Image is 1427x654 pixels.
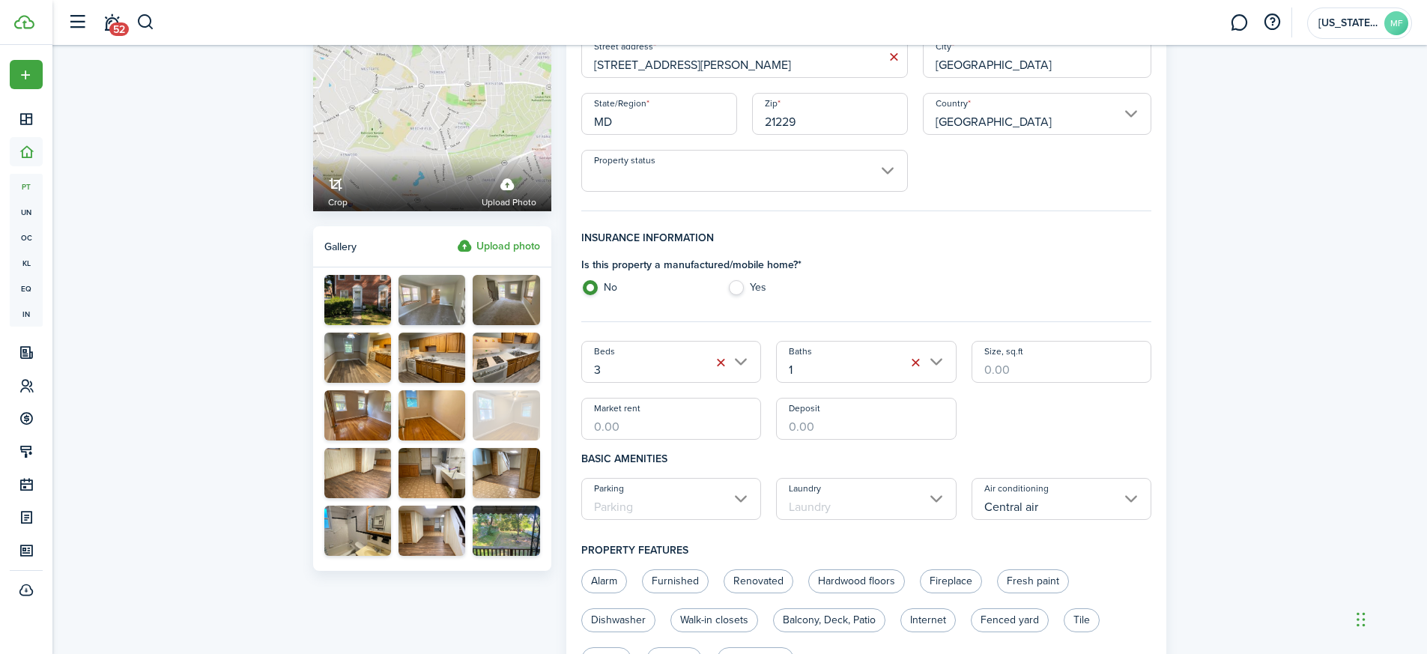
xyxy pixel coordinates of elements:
label: Dishwasher [581,608,655,632]
avatar-text: MF [1384,11,1408,35]
span: 52 [109,22,129,36]
img: IMG_2185.jpeg [399,448,465,498]
img: IMG_2186.jpeg [473,448,539,498]
h4: Property features [581,531,1152,569]
button: Open resource center [1259,10,1285,35]
img: IMG_2188.jpeg [324,333,391,383]
button: Clear [710,352,731,373]
label: Internet [900,608,956,632]
button: Open menu [10,60,43,89]
label: Alarm [581,569,627,593]
img: IMG_2187.jpeg [399,333,465,383]
span: Crop [328,195,348,210]
iframe: Chat Widget [1170,492,1427,654]
button: Search [136,10,155,35]
a: in [10,301,43,327]
span: Upload photo [482,195,536,210]
img: IMG_2183.jpeg [324,448,391,498]
h4: Is this property a manufactured/mobile home? * [581,257,859,273]
img: TenantCloud [14,15,34,29]
label: Fireplace [920,569,982,593]
label: Hardwood floors [808,569,905,593]
img: IMG_2182.jpeg [399,390,465,440]
input: Start typing the address and then select from the dropdown [581,36,908,78]
button: Clear [906,352,927,373]
button: Open sidebar [63,8,91,37]
a: un [10,199,43,225]
label: Tile [1064,608,1100,632]
a: Messaging [1225,4,1253,42]
input: Parking [581,478,762,520]
div: Drag [1357,597,1366,642]
label: Fenced yard [971,608,1049,632]
img: IMG_2172.jpeg [473,275,539,325]
img: IMG_2184.jpeg [399,506,465,556]
label: Walk-in closets [670,608,758,632]
label: Furnished [642,569,709,593]
a: pt [10,174,43,199]
input: Laundry [776,478,957,520]
label: Fresh paint [997,569,1069,593]
img: IMG_2180.jpeg [324,506,391,556]
input: 0.00 [972,341,1152,383]
label: Renovated [724,569,793,593]
a: eq [10,276,43,301]
a: kl [10,250,43,276]
a: Crop [328,170,348,210]
img: IMG_2171.jpeg [399,275,465,325]
h4: Basic amenities [581,440,1152,478]
label: Balcony, Deck, Patio [773,608,885,632]
span: Maryland Family [1318,18,1378,28]
img: IMG_2170.jpeg [324,275,391,325]
input: 0.00 [776,398,957,440]
input: 0.00 [581,398,762,440]
label: Upload photo [482,170,536,210]
img: IMG_2178.jpeg [324,390,391,440]
label: Yes [727,280,858,303]
img: IMG_2176.jpeg [473,333,539,383]
img: IMG_2177.jpeg [473,506,539,556]
label: No [581,280,712,303]
a: Notifications [97,4,126,42]
a: oc [10,225,43,250]
h4: Insurance information [581,230,1152,257]
input: Air conditioning [972,478,1152,520]
span: Gallery [324,239,357,255]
